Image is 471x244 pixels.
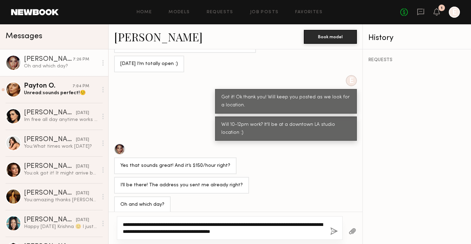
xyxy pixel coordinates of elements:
[24,83,72,90] div: Payton O.
[295,10,323,15] a: Favorites
[24,223,98,230] div: Happy [DATE] Krishna 😊 I just wanted to check in and see if you had any updates on the shoot next...
[304,33,357,39] a: Book model
[169,10,190,15] a: Models
[120,201,164,209] div: Oh and which day?
[120,162,230,170] div: Yes that sounds great! And it’s $150/hour right?
[24,163,76,170] div: [PERSON_NAME]
[221,121,351,137] div: Will 10-12pm work? It'll be at a downtown LA studio location :)
[221,93,351,109] div: Got it! Ok thank you! Will keep you posted as we look for a location.
[368,34,465,42] div: History
[250,10,279,15] a: Job Posts
[24,217,76,223] div: [PERSON_NAME]
[304,30,357,44] button: Book model
[76,137,89,143] div: [DATE]
[24,90,98,96] div: Unread: sounds perfect!☺️
[120,60,178,68] div: [DATE] I’m totally open :)
[137,10,152,15] a: Home
[24,197,98,203] div: You: amazing thanks [PERSON_NAME]! Will get that shipped to you
[449,7,460,18] a: E
[368,58,465,63] div: REQUESTS
[24,116,98,123] div: Im free all day anytime works :) how many hours were you guys thinking ?
[76,163,89,170] div: [DATE]
[76,110,89,116] div: [DATE]
[6,32,42,40] span: Messages
[24,109,76,116] div: [PERSON_NAME]
[76,217,89,223] div: [DATE]
[120,181,243,189] div: I’ll be there! The address you sent me already right?
[114,29,203,44] a: [PERSON_NAME]
[76,190,89,197] div: [DATE]
[24,170,98,177] div: You: ok got it! It might arrive by this weekend as the product is just getting sent out. It's com...
[441,6,443,10] div: 1
[207,10,233,15] a: Requests
[24,63,98,70] div: Oh and which day?
[24,136,76,143] div: [PERSON_NAME]
[73,56,89,63] div: 7:26 PM
[72,83,89,90] div: 7:04 PM
[24,143,98,150] div: You: What times work [DATE]?
[24,56,73,63] div: [PERSON_NAME]
[24,190,76,197] div: [PERSON_NAME]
